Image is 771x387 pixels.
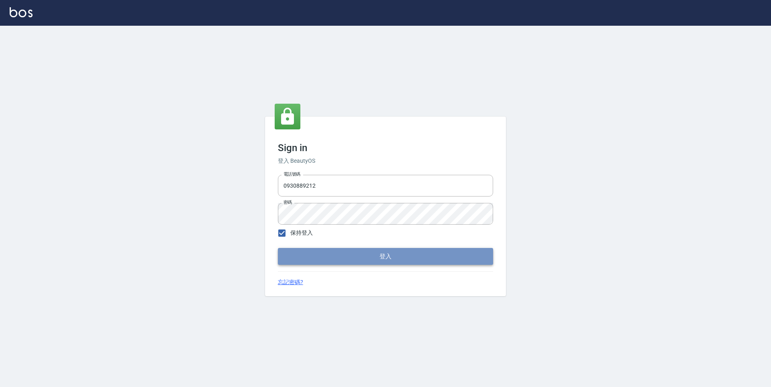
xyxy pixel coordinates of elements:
a: 忘記密碼? [278,278,303,287]
h6: 登入 BeautyOS [278,157,493,165]
label: 密碼 [284,199,292,205]
label: 電話號碼 [284,171,300,177]
span: 保持登入 [290,229,313,237]
h3: Sign in [278,142,493,154]
button: 登入 [278,248,493,265]
img: Logo [10,7,33,17]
